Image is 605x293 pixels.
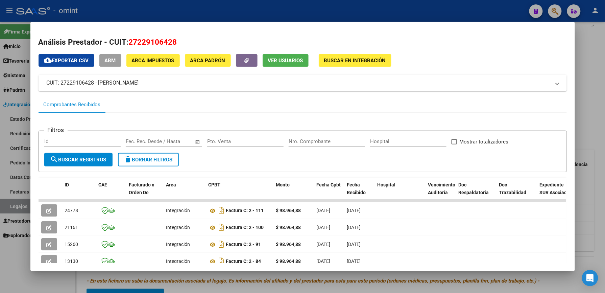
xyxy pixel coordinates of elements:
mat-expansion-panel-header: CUIT: 27229106428 - [PERSON_NAME] [39,75,567,91]
button: Ver Usuarios [263,54,309,67]
button: Buscar Registros [44,153,113,166]
datatable-header-cell: Expediente SUR Asociado [537,178,574,207]
span: Doc Trazabilidad [499,182,527,195]
span: [DATE] [317,225,331,230]
span: 27229106428 [129,38,177,46]
span: [DATE] [317,258,331,264]
span: ARCA Padrón [190,58,225,64]
span: Fecha Cpbt [317,182,341,187]
datatable-header-cell: Fecha Recibido [344,178,375,207]
strong: Factura C: 2 - 100 [226,225,264,230]
button: Exportar CSV [39,54,94,67]
span: Doc Respaldatoria [459,182,489,195]
span: Hospital [378,182,396,187]
div: Open Intercom Messenger [582,270,598,286]
span: Integración [166,208,190,213]
input: Fecha inicio [126,138,153,144]
strong: $ 98.964,88 [276,208,301,213]
span: CAE [99,182,107,187]
datatable-header-cell: Vencimiento Auditoría [426,178,456,207]
datatable-header-cell: Area [164,178,206,207]
span: 21161 [65,225,78,230]
datatable-header-cell: CAE [96,178,126,207]
span: 13130 [65,258,78,264]
button: Borrar Filtros [118,153,179,166]
span: [DATE] [347,242,361,247]
span: Buscar en Integración [324,58,386,64]
span: Facturado x Orden De [129,182,154,195]
input: Fecha fin [159,138,192,144]
span: ID [65,182,69,187]
button: ABM [99,54,121,67]
div: Comprobantes Recibidos [44,101,101,109]
span: Monto [276,182,290,187]
strong: Factura C: 2 - 111 [226,208,264,213]
h3: Filtros [44,126,68,134]
datatable-header-cell: Doc Trazabilidad [497,178,537,207]
span: [DATE] [317,242,331,247]
span: Borrar Filtros [124,157,173,163]
mat-icon: delete [124,155,132,163]
strong: Factura C: 2 - 84 [226,259,261,264]
span: Vencimiento Auditoría [428,182,456,195]
datatable-header-cell: Fecha Cpbt [314,178,344,207]
span: Integración [166,225,190,230]
span: [DATE] [347,225,361,230]
datatable-header-cell: CPBT [206,178,273,207]
span: Integración [166,258,190,264]
span: Expediente SUR Asociado [540,182,570,195]
i: Descargar documento [217,256,226,267]
span: Exportar CSV [44,58,89,64]
datatable-header-cell: Hospital [375,178,426,207]
button: Buscar en Integración [319,54,391,67]
span: [DATE] [347,258,361,264]
strong: Factura C: 2 - 91 [226,242,261,247]
button: ARCA Impuestos [126,54,180,67]
span: [DATE] [347,208,361,213]
span: Mostrar totalizadores [460,138,509,146]
span: [DATE] [317,208,331,213]
h2: Análisis Prestador - CUIT: [39,37,567,48]
span: Fecha Recibido [347,182,366,195]
span: 15260 [65,242,78,247]
strong: $ 98.964,88 [276,242,301,247]
datatable-header-cell: Doc Respaldatoria [456,178,497,207]
i: Descargar documento [217,239,226,250]
button: Open calendar [194,138,201,146]
span: Area [166,182,176,187]
span: Ver Usuarios [268,58,303,64]
strong: $ 98.964,88 [276,225,301,230]
span: ARCA Impuestos [132,58,174,64]
span: ABM [105,58,116,64]
mat-icon: cloud_download [44,56,52,64]
strong: $ 98.964,88 [276,258,301,264]
span: Integración [166,242,190,247]
datatable-header-cell: ID [62,178,96,207]
datatable-header-cell: Monto [273,178,314,207]
span: 24778 [65,208,78,213]
mat-panel-title: CUIT: 27229106428 - [PERSON_NAME] [47,79,551,87]
i: Descargar documento [217,222,226,233]
mat-icon: search [50,155,58,163]
i: Descargar documento [217,205,226,216]
button: ARCA Padrón [185,54,231,67]
span: CPBT [209,182,221,187]
span: Buscar Registros [50,157,106,163]
datatable-header-cell: Facturado x Orden De [126,178,164,207]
